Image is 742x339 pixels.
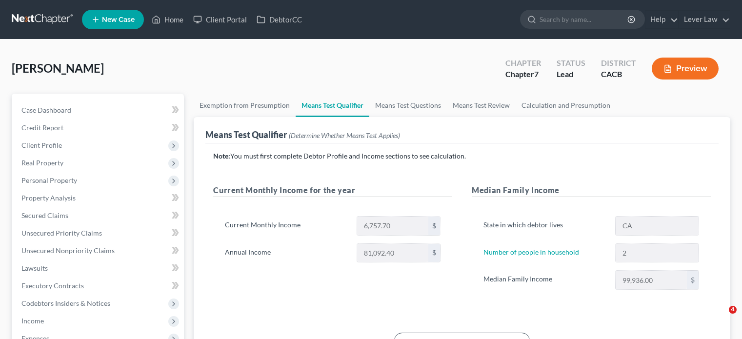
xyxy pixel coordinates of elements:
label: Annual Income [220,243,351,263]
a: Lever Law [679,11,730,28]
a: Executory Contracts [14,277,184,295]
div: District [601,58,636,69]
div: Lead [557,69,585,80]
a: Number of people in household [483,248,579,256]
iframe: Intercom live chat [709,306,732,329]
label: State in which debtor lives [479,216,610,236]
div: Means Test Qualifier [205,129,400,140]
label: Current Monthly Income [220,216,351,236]
a: Means Test Review [447,94,516,117]
span: Unsecured Priority Claims [21,229,102,237]
a: DebtorCC [252,11,307,28]
span: Secured Claims [21,211,68,219]
span: New Case [102,16,135,23]
input: State [616,217,699,235]
a: Home [147,11,188,28]
strong: Note: [213,152,230,160]
a: Secured Claims [14,207,184,224]
span: [PERSON_NAME] [12,61,104,75]
span: Case Dashboard [21,106,71,114]
span: Real Property [21,159,63,167]
a: Client Portal [188,11,252,28]
span: 7 [534,69,539,79]
span: Income [21,317,44,325]
span: Executory Contracts [21,281,84,290]
a: Case Dashboard [14,101,184,119]
a: Means Test Questions [369,94,447,117]
a: Unsecured Nonpriority Claims [14,242,184,259]
h5: Median Family Income [472,184,711,197]
span: Codebtors Insiders & Notices [21,299,110,307]
a: Exemption from Presumption [194,94,296,117]
div: CACB [601,69,636,80]
span: Client Profile [21,141,62,149]
div: $ [428,217,440,235]
span: Personal Property [21,176,77,184]
span: Lawsuits [21,264,48,272]
button: Preview [652,58,719,80]
input: Search by name... [540,10,629,28]
div: Chapter [505,69,541,80]
h5: Current Monthly Income for the year [213,184,452,197]
a: Lawsuits [14,259,184,277]
input: 0.00 [357,244,428,262]
p: You must first complete Debtor Profile and Income sections to see calculation. [213,151,711,161]
label: Median Family Income [479,270,610,290]
div: Status [557,58,585,69]
a: Unsecured Priority Claims [14,224,184,242]
div: Chapter [505,58,541,69]
a: Calculation and Presumption [516,94,616,117]
span: 4 [729,306,737,314]
a: Means Test Qualifier [296,94,369,117]
span: Credit Report [21,123,63,132]
input: 0.00 [357,217,428,235]
input: -- [616,244,699,262]
span: Unsecured Nonpriority Claims [21,246,115,255]
span: Property Analysis [21,194,76,202]
input: 0.00 [616,271,687,289]
div: $ [428,244,440,262]
a: Credit Report [14,119,184,137]
a: Help [645,11,678,28]
div: $ [687,271,699,289]
a: Property Analysis [14,189,184,207]
span: (Determine Whether Means Test Applies) [289,131,400,140]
